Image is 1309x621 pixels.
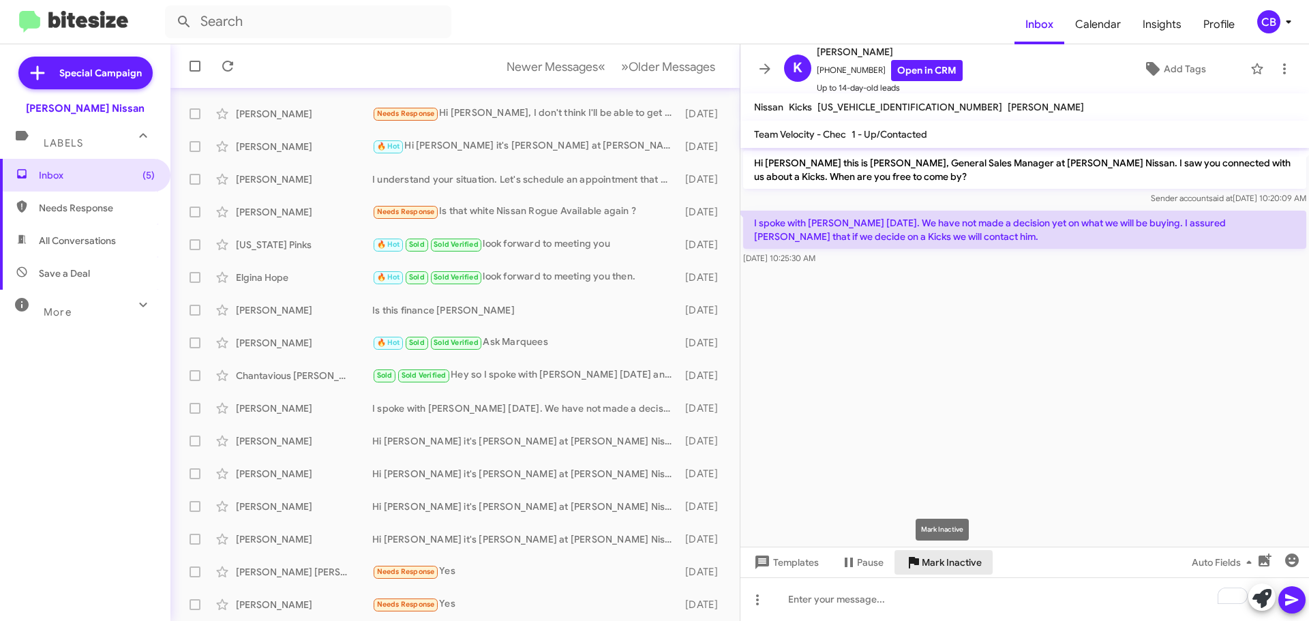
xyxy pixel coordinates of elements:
span: [PHONE_NUMBER] [817,60,963,81]
button: Templates [740,550,830,575]
div: Hi [PERSON_NAME] it's [PERSON_NAME] at [PERSON_NAME] Nissan. Excited to kick off our [DATE] Promo... [372,138,678,154]
div: [PERSON_NAME] [236,107,372,121]
span: Insights [1132,5,1192,44]
button: Pause [830,550,894,575]
div: Hi [PERSON_NAME] it's [PERSON_NAME] at [PERSON_NAME] Nissan. Excited to kick off our [DATE] Promo... [372,532,678,546]
span: Sold Verified [434,240,479,249]
span: Inbox [39,168,155,182]
span: Up to 14-day-old leads [817,81,963,95]
span: Team Velocity - Chec [754,128,846,140]
div: [DATE] [678,402,729,415]
div: [DATE] [678,271,729,284]
span: 🔥 Hot [377,240,400,249]
span: Needs Response [377,600,435,609]
div: To enrich screen reader interactions, please activate Accessibility in Grammarly extension settings [740,577,1309,621]
div: look forward to meeting you [372,237,678,252]
div: Ask Marquees [372,335,678,350]
div: [PERSON_NAME] [236,172,372,186]
div: I understand your situation. Let's schedule an appointment that works for you. What day and time ... [372,172,678,186]
span: [PERSON_NAME] [1008,101,1084,113]
span: Templates [751,550,819,575]
span: Sold Verified [434,273,479,282]
div: Yes [372,564,678,579]
span: Sold Verified [434,338,479,347]
span: Special Campaign [59,66,142,80]
div: CB [1257,10,1280,33]
a: Profile [1192,5,1246,44]
span: K [793,57,802,79]
div: [PERSON_NAME] [PERSON_NAME] [236,565,372,579]
a: Special Campaign [18,57,153,89]
div: [DATE] [678,238,729,252]
div: [PERSON_NAME] [236,434,372,448]
div: [DATE] [678,369,729,382]
span: Save a Deal [39,267,90,280]
button: Previous [498,52,614,80]
div: Hi [PERSON_NAME] it's [PERSON_NAME] at [PERSON_NAME] Nissan. Excited to kick off our [DATE] Promo... [372,434,678,448]
span: said at [1209,193,1233,203]
span: [US_VEHICLE_IDENTIFICATION_NUMBER] [817,101,1002,113]
p: Hi [PERSON_NAME] this is [PERSON_NAME], General Sales Manager at [PERSON_NAME] Nissan. I saw you ... [743,151,1306,189]
div: Hi [PERSON_NAME], I don't think I'll be able to get the car. My current loan is top heavy and my ... [372,106,678,121]
input: Search [165,5,451,38]
div: Is this finance [PERSON_NAME] [372,303,678,317]
div: [DATE] [678,336,729,350]
div: [DATE] [678,303,729,317]
div: [DATE] [678,500,729,513]
button: Next [613,52,723,80]
div: [PERSON_NAME] Nissan [26,102,145,115]
div: [DATE] [678,598,729,611]
div: Is that white Nissan Rogue Available again ? [372,204,678,219]
div: Chantavious [PERSON_NAME] [236,369,372,382]
div: [DATE] [678,140,729,153]
span: Sold [409,273,425,282]
a: Calendar [1064,5,1132,44]
nav: Page navigation example [499,52,723,80]
div: [PERSON_NAME] [236,336,372,350]
div: look forward to meeting you then. [372,269,678,285]
div: [PERSON_NAME] [236,205,372,219]
div: [DATE] [678,172,729,186]
div: Elgina Hope [236,271,372,284]
span: (5) [142,168,155,182]
span: Newer Messages [507,59,598,74]
div: [PERSON_NAME] [236,532,372,546]
div: [DATE] [678,565,729,579]
div: [PERSON_NAME] [236,467,372,481]
span: 🔥 Hot [377,338,400,347]
div: [DATE] [678,205,729,219]
span: Sender account [DATE] 10:20:09 AM [1151,193,1306,203]
span: « [598,58,605,75]
span: Older Messages [629,59,715,74]
div: [PERSON_NAME] [236,140,372,153]
span: All Conversations [39,234,116,247]
a: Inbox [1014,5,1064,44]
div: [PERSON_NAME] [236,500,372,513]
a: Open in CRM [891,60,963,81]
span: Sold Verified [402,371,447,380]
div: [PERSON_NAME] [236,402,372,415]
span: [PERSON_NAME] [817,44,963,60]
span: » [621,58,629,75]
span: Sold [409,240,425,249]
button: Auto Fields [1181,550,1268,575]
span: Sold [377,371,393,380]
span: 🔥 Hot [377,142,400,151]
div: Hi [PERSON_NAME] it's [PERSON_NAME] at [PERSON_NAME] Nissan. Excited to kick off our [DATE] Promo... [372,467,678,481]
span: Labels [44,137,83,149]
span: [DATE] 10:25:30 AM [743,253,815,263]
span: Mark Inactive [922,550,982,575]
span: Needs Response [377,207,435,216]
div: [US_STATE] Pinks [236,238,372,252]
div: [DATE] [678,532,729,546]
button: CB [1246,10,1294,33]
span: Pause [857,550,884,575]
div: [DATE] [678,107,729,121]
button: Add Tags [1104,57,1244,81]
span: Sold [409,338,425,347]
span: Auto Fields [1192,550,1257,575]
span: Add Tags [1164,57,1206,81]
